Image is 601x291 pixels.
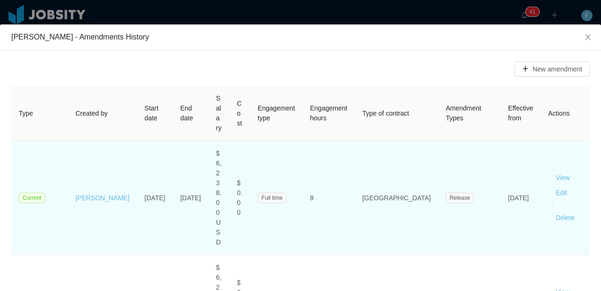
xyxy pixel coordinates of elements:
[76,194,130,202] a: [PERSON_NAME]
[258,193,286,203] span: Full time
[216,94,222,132] span: Salary
[548,211,582,226] button: Delete
[446,104,481,122] span: Amendment Types
[19,193,45,203] span: Current
[19,110,33,117] span: Type
[180,104,193,122] span: End date
[584,33,592,41] i: icon: close
[310,194,314,202] span: 8
[508,104,533,122] span: Effective from
[76,110,108,117] span: Created by
[137,141,173,255] td: [DATE]
[145,104,159,122] span: Start date
[548,186,575,201] button: Edit
[548,110,570,117] span: Actions
[446,193,474,203] span: Release
[237,100,242,127] span: Cost
[310,104,347,122] span: Engagement hours
[216,149,222,246] span: $6,238.00 USD
[575,24,601,51] button: Close
[548,171,578,186] button: View
[355,141,439,255] td: [GEOGRAPHIC_DATA]
[501,141,540,255] td: [DATE]
[515,62,590,77] button: icon: plusNew amendment
[237,179,242,216] span: $0.00
[173,141,208,255] td: [DATE]
[258,104,295,122] span: Engagement type
[11,32,590,42] div: [PERSON_NAME] - Amendments History
[362,110,409,117] span: Type of contract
